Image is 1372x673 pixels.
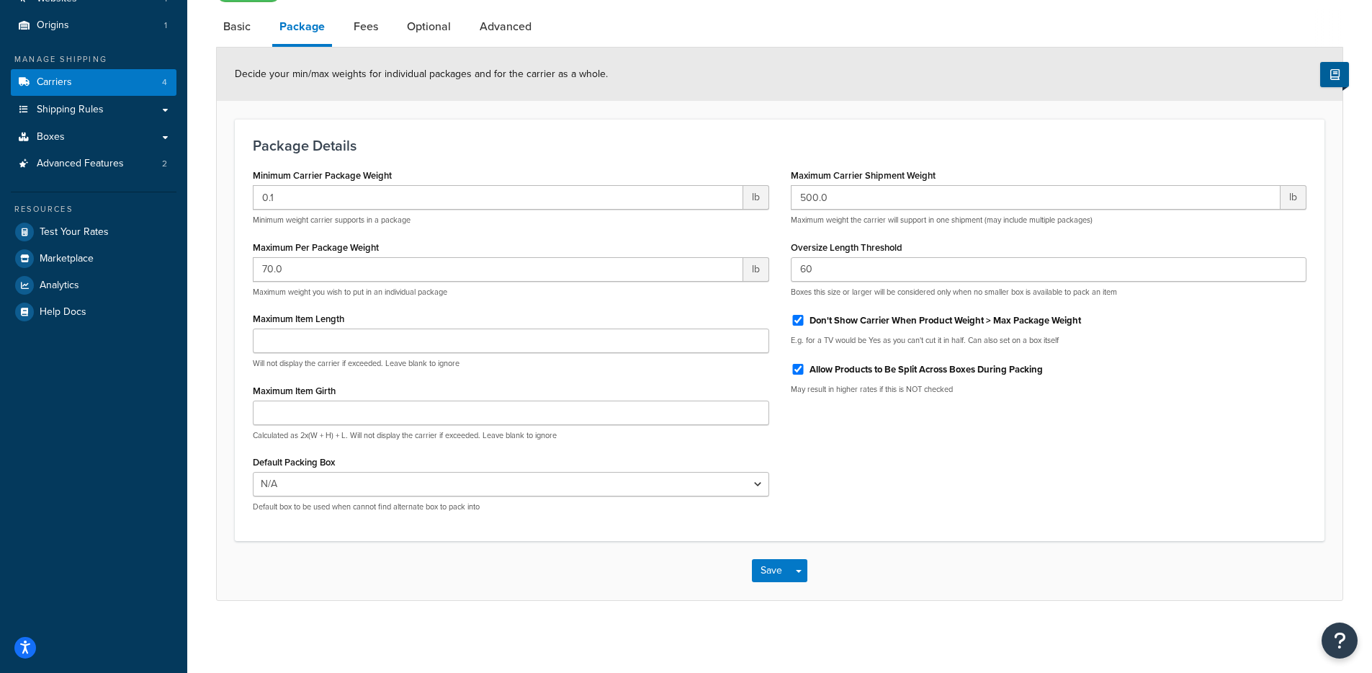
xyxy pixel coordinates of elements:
[40,226,109,239] span: Test Your Rates
[40,280,79,292] span: Analytics
[162,158,167,170] span: 2
[11,97,176,123] a: Shipping Rules
[272,9,332,47] a: Package
[346,9,385,44] a: Fees
[253,138,1306,153] h3: Package Details
[791,242,902,253] label: Oversize Length Threshold
[40,253,94,265] span: Marketplace
[472,9,539,44] a: Advanced
[1322,623,1358,659] button: Open Resource Center
[791,335,1307,346] p: E.g. for a TV would be Yes as you can't cut it in half. Can also set on a box itself
[37,19,69,32] span: Origins
[791,287,1307,298] p: Boxes this size or larger will be considered only when no smaller box is available to pack an item
[253,385,336,396] label: Maximum Item Girth
[164,19,167,32] span: 1
[253,242,379,253] label: Maximum Per Package Weight
[37,131,65,143] span: Boxes
[11,12,176,39] li: Origins
[253,430,769,441] p: Calculated as 2x(W + H) + L. Will not display the carrier if exceeded. Leave blank to ignore
[11,69,176,96] a: Carriers4
[11,246,176,272] a: Marketplace
[1320,62,1349,87] button: Show Help Docs
[11,69,176,96] li: Carriers
[791,384,1307,395] p: May result in higher rates if this is NOT checked
[216,9,258,44] a: Basic
[1281,185,1306,210] span: lb
[37,158,124,170] span: Advanced Features
[253,502,769,512] p: Default box to be used when cannot find alternate box to pack into
[810,363,1043,376] label: Allow Products to Be Split Across Boxes During Packing
[11,299,176,325] a: Help Docs
[11,219,176,245] a: Test Your Rates
[253,457,335,468] label: Default Packing Box
[11,12,176,39] a: Origins1
[11,272,176,298] a: Analytics
[40,306,86,318] span: Help Docs
[400,9,458,44] a: Optional
[743,257,769,282] span: lb
[752,559,791,582] button: Save
[11,53,176,66] div: Manage Shipping
[253,358,769,369] p: Will not display the carrier if exceeded. Leave blank to ignore
[253,215,769,226] p: Minimum weight carrier supports in a package
[253,170,392,181] label: Minimum Carrier Package Weight
[11,151,176,177] a: Advanced Features2
[11,151,176,177] li: Advanced Features
[162,76,167,89] span: 4
[791,215,1307,226] p: Maximum weight the carrier will support in one shipment (may include multiple packages)
[743,185,769,210] span: lb
[253,313,344,324] label: Maximum Item Length
[37,104,104,116] span: Shipping Rules
[253,287,769,298] p: Maximum weight you wish to put in an individual package
[791,170,936,181] label: Maximum Carrier Shipment Weight
[810,314,1081,327] label: Don't Show Carrier When Product Weight > Max Package Weight
[11,203,176,215] div: Resources
[11,124,176,151] a: Boxes
[235,66,608,81] span: Decide your min/max weights for individual packages and for the carrier as a whole.
[37,76,72,89] span: Carriers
